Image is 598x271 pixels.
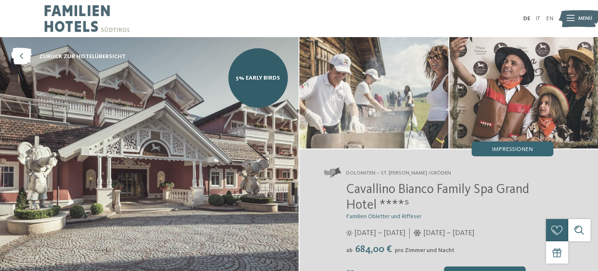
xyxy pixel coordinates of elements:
span: Menü [578,15,592,22]
a: EN [546,16,553,21]
a: DE [523,16,530,21]
span: Dolomiten – St. [PERSON_NAME] /Gröden [346,170,451,177]
span: 684,00 € [354,245,394,255]
i: Öffnungszeiten im Sommer [346,230,353,236]
span: zurück zur Hotelübersicht [39,52,126,61]
span: [DATE] – [DATE] [354,228,406,238]
span: Impressionen [492,146,533,152]
span: ab [346,247,353,253]
a: 5% Early Birds [228,48,288,108]
span: [DATE] – [DATE] [423,228,475,238]
img: Im Familienhotel in St. Ulrich in Gröden wunschlos glücklich [299,37,448,148]
span: Familien Obletter und Riffeser [346,214,422,219]
span: pro Zimmer und Nacht [395,247,454,253]
a: zurück zur Hotelübersicht [11,48,126,65]
a: IT [536,16,540,21]
span: 5% Early Birds [236,74,280,82]
span: Cavallino Bianco Family Spa Grand Hotel ****ˢ [346,183,529,212]
i: Öffnungszeiten im Winter [413,230,421,236]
